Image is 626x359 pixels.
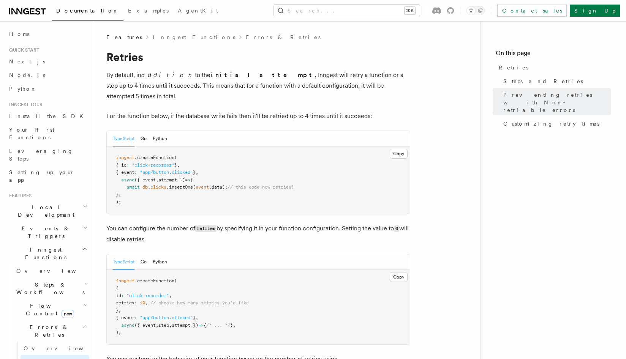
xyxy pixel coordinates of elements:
span: Python [9,86,37,92]
span: { event [116,315,134,320]
span: } [116,192,119,197]
a: Steps and Retries [500,74,611,88]
span: Preventing retries with Non-retriable errors [503,91,611,114]
span: Features [106,33,142,41]
code: 0 [394,225,399,232]
h1: Retries [106,50,410,64]
a: Overview [13,264,89,278]
span: // choose how many retries you'd like [150,300,249,305]
span: ( [174,155,177,160]
span: attempt }) [158,177,185,183]
span: Install the SDK [9,113,88,119]
span: .insertOne [166,184,193,190]
span: { event [116,170,134,175]
a: Preventing retries with Non-retriable errors [500,88,611,117]
span: : [121,293,124,298]
button: Local Development [6,200,89,222]
span: "app/button.clicked" [140,170,193,175]
a: Setting up your app [6,165,89,187]
em: addition [141,71,195,79]
span: => [185,177,190,183]
span: } [116,308,119,313]
span: Inngest Functions [6,246,82,261]
span: } [174,162,177,168]
span: Home [9,30,30,38]
span: , [169,293,172,298]
span: ( [174,278,177,283]
span: Next.js [9,58,45,65]
button: Copy [390,272,408,282]
span: db [142,184,148,190]
span: Features [6,193,32,199]
span: event [196,184,209,190]
span: inngest [116,155,134,160]
h4: On this page [496,49,611,61]
span: Documentation [56,8,119,14]
span: Steps and Retries [503,77,583,85]
button: Python [153,131,167,146]
span: , [156,323,158,328]
p: By default, in to the , Inngest will retry a function or a step up to 4 times until it succeeds. ... [106,70,410,102]
button: Steps & Workflows [13,278,89,299]
span: } [230,323,233,328]
a: Customizing retry times [500,117,611,131]
span: Steps & Workflows [13,281,85,296]
a: Python [6,82,89,96]
a: Node.js [6,68,89,82]
span: Retries [499,64,528,71]
p: For the function below, if the database write fails then it'll be retried up to 4 times until it ... [106,111,410,121]
p: You can configure the number of by specifying it in your function configuration. Setting the valu... [106,223,410,245]
a: Overview [21,342,89,355]
a: Leveraging Steps [6,144,89,165]
span: : [134,300,137,305]
span: attempt }) [172,323,198,328]
span: Overview [24,345,102,351]
span: retries [116,300,134,305]
a: Install the SDK [6,109,89,123]
span: "click-recorder" [126,293,169,298]
span: .createFunction [134,155,174,160]
button: Go [141,131,147,146]
span: await [126,184,140,190]
span: "app/button.clicked" [140,315,193,320]
span: "click-recorder" [132,162,174,168]
span: Customizing retry times [503,120,599,128]
span: , [177,162,180,168]
span: } [193,315,196,320]
button: Search...⌘K [274,5,420,17]
button: Python [153,254,167,270]
span: Quick start [6,47,39,53]
code: retries [195,225,217,232]
span: , [233,323,236,328]
span: ); [116,199,121,205]
span: Inngest tour [6,102,43,108]
strong: initial attempt [210,71,315,79]
a: Your first Functions [6,123,89,144]
span: .createFunction [134,278,174,283]
span: , [156,177,158,183]
span: ({ event [134,177,156,183]
span: : [134,170,137,175]
span: , [145,300,148,305]
span: ( [193,184,196,190]
span: new [62,310,74,318]
span: } [193,170,196,175]
button: Flow Controlnew [13,299,89,320]
span: Your first Functions [9,127,54,140]
a: Next.js [6,55,89,68]
span: id [116,293,121,298]
span: , [119,192,121,197]
span: Setting up your app [9,169,74,183]
span: // this code now retries! [228,184,294,190]
span: { id [116,162,126,168]
button: Errors & Retries [13,320,89,342]
span: Node.js [9,72,45,78]
a: Retries [496,61,611,74]
span: { [190,177,193,183]
span: , [119,308,121,313]
span: async [121,177,134,183]
span: 10 [140,300,145,305]
span: clicks [150,184,166,190]
span: Errors & Retries [13,323,82,339]
span: Local Development [6,203,83,219]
